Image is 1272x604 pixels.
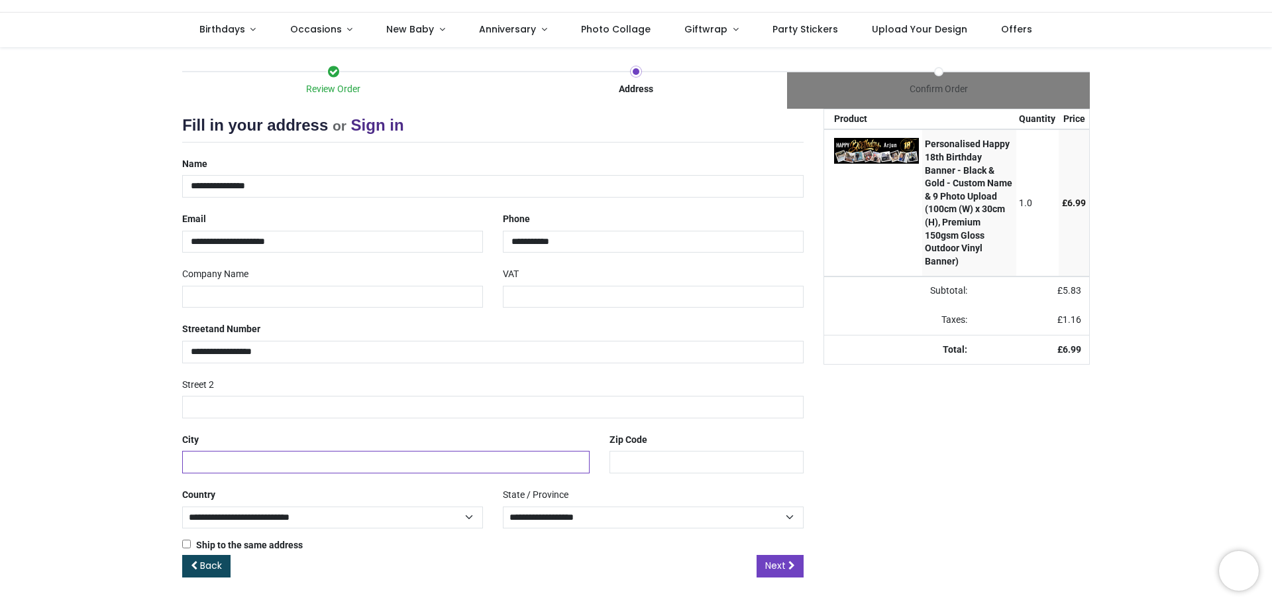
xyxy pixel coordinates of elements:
a: Back [182,555,231,577]
div: 1.0 [1019,197,1055,210]
div: Address [485,83,788,96]
a: New Baby [370,13,462,47]
strong: Personalised Happy 18th Birthday Banner - Black & Gold - Custom Name & 9 Photo Upload (100cm (W) ... [925,139,1012,266]
label: Country [182,484,215,507]
span: £ [1062,198,1086,208]
small: or [333,118,346,133]
strong: Total: [943,344,967,355]
th: Quantity [1016,109,1059,129]
a: Sign in [351,116,404,134]
td: Taxes: [824,306,976,335]
a: Anniversary [462,13,564,47]
label: VAT [503,263,519,286]
div: Review Order [182,83,485,96]
label: State / Province [503,484,568,507]
span: Offers [1001,23,1032,36]
span: Party Stickers [772,23,838,36]
label: Name [182,153,207,176]
span: Giftwrap [684,23,727,36]
a: Next [757,555,804,577]
a: Birthdays [182,13,273,47]
label: City [182,429,199,452]
span: 5.83 [1063,285,1081,296]
span: Occasions [290,23,342,36]
span: 1.16 [1063,314,1081,325]
label: Phone [503,208,530,231]
strong: £ [1057,344,1081,355]
label: Street 2 [182,374,214,396]
input: Ship to the same address [182,540,191,548]
span: Birthdays [199,23,245,36]
label: Company Name [182,263,248,286]
label: Ship to the same address [182,539,303,552]
span: Anniversary [479,23,536,36]
span: Photo Collage [581,23,651,36]
span: Fill in your address [182,116,328,134]
span: 6.99 [1067,198,1086,208]
div: Confirm Order [787,83,1090,96]
iframe: Brevo live chat [1219,551,1259,591]
th: Product [824,109,922,129]
span: Next [765,559,786,572]
label: Street [182,318,260,341]
span: Back [200,559,222,572]
span: 6.99 [1063,344,1081,355]
span: £ [1057,314,1081,325]
th: Price [1059,109,1089,129]
span: Upload Your Design [872,23,967,36]
a: Giftwrap [667,13,755,47]
span: New Baby [386,23,434,36]
label: Email [182,208,206,231]
a: Occasions [273,13,370,47]
span: £ [1057,285,1081,296]
img: 9TE23fAAAABklEQVQDAN35KJx8rTOwAAAAAElFTkSuQmCC [834,138,919,164]
label: Zip Code [609,429,647,452]
span: and Number [209,324,260,334]
td: Subtotal: [824,276,976,306]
